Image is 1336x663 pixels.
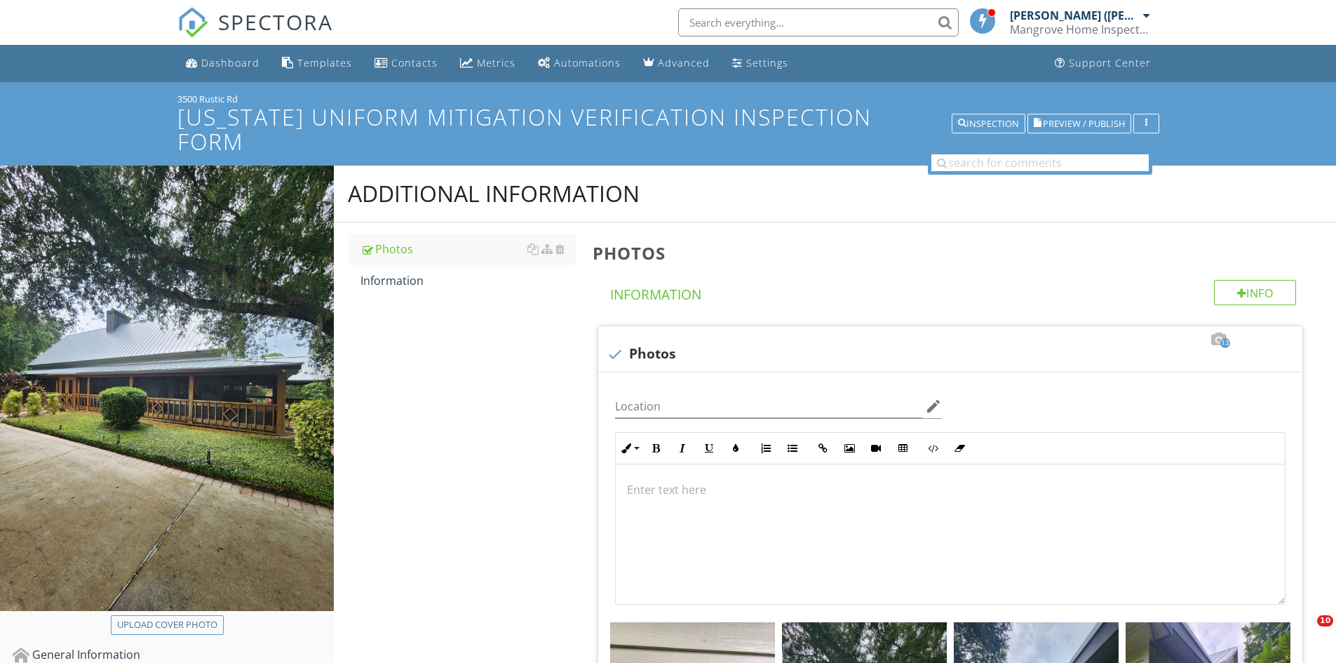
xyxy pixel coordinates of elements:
button: Inline Style [616,435,642,462]
div: Info [1214,280,1297,305]
span: Preview / Publish [1043,119,1125,128]
div: Advanced [658,56,710,69]
button: Bold (Ctrl+B) [642,435,669,462]
div: Dashboard [201,56,259,69]
div: Metrics [477,56,515,69]
button: Underline (Ctrl+U) [696,435,722,462]
div: Additional Information [348,180,640,208]
div: Support Center [1069,56,1151,69]
h3: Photos [593,243,1314,262]
a: Metrics [454,51,521,76]
div: Automations [554,56,621,69]
a: Advanced [637,51,715,76]
a: Dashboard [180,51,265,76]
iframe: Intercom live chat [1288,615,1322,649]
div: Mangrove Home Inspections LLC [1010,22,1150,36]
h1: [US_STATE] Uniform Mitigation Verification Inspection Form [177,105,1159,154]
button: Insert Video [863,435,889,462]
a: Contacts [369,51,443,76]
button: Italic (Ctrl+I) [669,435,696,462]
input: Location [615,395,922,418]
div: Settings [746,56,788,69]
button: Clear Formatting [946,435,973,462]
div: Contacts [391,56,438,69]
button: Insert Image (Ctrl+P) [836,435,863,462]
div: Inspection [958,119,1019,129]
a: SPECTORA [177,19,333,48]
div: Photos [360,241,576,257]
button: Ordered List [753,435,779,462]
a: Templates [276,51,358,76]
input: search for comments [931,154,1149,171]
div: Upload cover photo [117,618,217,632]
span: 13 [1220,338,1230,348]
a: Support Center [1049,51,1156,76]
img: The Best Home Inspection Software - Spectora [177,7,208,38]
a: Automations (Basic) [532,51,626,76]
button: Upload cover photo [111,615,224,635]
button: Insert Table [889,435,916,462]
h4: Information [610,280,1296,304]
input: Search everything... [678,8,959,36]
button: Unordered List [779,435,806,462]
a: Settings [727,51,794,76]
div: Templates [297,56,352,69]
span: SPECTORA [218,7,333,36]
button: Code View [919,435,946,462]
span: 10 [1317,615,1333,627]
button: Colors [722,435,749,462]
div: Information [360,272,576,289]
i: edit [925,398,942,415]
div: 3500 Rustic Rd [177,93,1159,105]
a: Inspection [952,116,1025,129]
a: Preview / Publish [1027,116,1131,129]
button: Insert Link (Ctrl+K) [809,435,836,462]
button: Preview / Publish [1027,114,1131,134]
button: Inspection [952,114,1025,134]
div: [PERSON_NAME] ([PERSON_NAME]) [PERSON_NAME] [1010,8,1140,22]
